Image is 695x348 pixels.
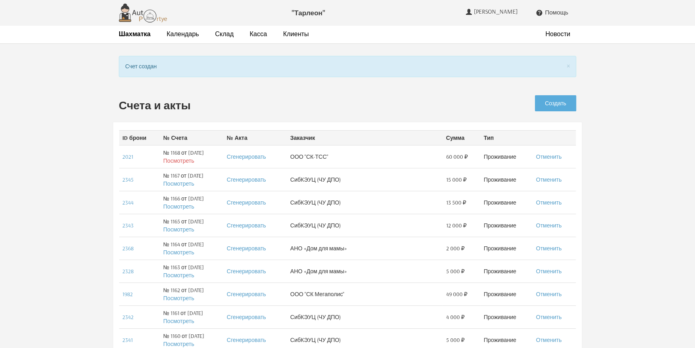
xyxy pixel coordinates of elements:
th: ID брони [119,130,160,145]
a: Сгенерировать [227,222,266,229]
a: Отменить [536,222,562,229]
a: Отменить [536,153,562,160]
td: Проживание [480,282,532,305]
td: Проживание [480,168,532,191]
th: Сумма [443,130,480,145]
i:  [536,9,543,16]
a: 2021 [122,153,133,160]
a: 1982 [122,291,133,298]
a: Отменить [536,313,562,321]
a: Отменить [536,176,562,183]
span: 5 000 ₽ [446,336,464,344]
a: Календарь [167,30,199,38]
a: Посмотреть [163,226,194,233]
td: № 1166 от [DATE] [160,191,224,214]
td: № 1163 от [DATE] [160,260,224,282]
span: 13 500 ₽ [446,199,466,207]
h2: Счета и акты [119,99,459,112]
a: Посмотреть [163,157,194,164]
span: 4 000 ₽ [446,313,464,321]
a: 2343 [122,222,134,229]
a: Сгенерировать [227,268,266,275]
a: 2342 [122,313,134,321]
td: АНО «Дом для мамы» [287,260,443,282]
td: Проживание [480,237,532,260]
a: Склад [215,30,234,38]
td: № 1161 от [DATE] [160,305,224,328]
a: Посмотреть [163,180,194,187]
td: СибКЭУЦ (ЧУ ДПО) [287,305,443,328]
td: АНО «Дом для мамы» [287,237,443,260]
a: Касса [250,30,267,38]
a: Посмотреть [163,249,194,256]
a: Отменить [536,268,562,275]
td: СибКЭУЦ (ЧУ ДПО) [287,168,443,191]
td: СибКЭУЦ (ЧУ ДПО) [287,191,443,214]
span: 12 000 ₽ [446,221,466,229]
a: Новости [545,30,570,38]
td: ООО "СК-ТСС" [287,145,443,168]
th: № Счета [160,130,224,145]
span: 49 000 ₽ [446,290,467,298]
a: 2344 [122,199,134,206]
a: Шахматка [119,30,150,38]
td: СибКЭУЦ (ЧУ ДПО) [287,214,443,237]
a: Сгенерировать [227,313,266,321]
th: № Акта [224,130,287,145]
a: Отменить [536,199,562,206]
button: Close [567,61,570,70]
a: 2328 [122,268,134,275]
td: Проживание [480,191,532,214]
a: Сгенерировать [227,153,266,160]
a: Посмотреть [163,203,194,210]
td: Проживание [480,305,532,328]
a: Посмотреть [163,340,194,348]
a: Отменить [536,291,562,298]
td: № 1168 от [DATE] [160,145,224,168]
span: 5 000 ₽ [446,267,464,275]
a: Сгенерировать [227,291,266,298]
td: ООО "СК Мегаполис" [287,282,443,305]
a: 2368 [122,245,134,252]
a: Создать [535,95,576,111]
span: 2 000 ₽ [446,244,464,252]
td: Проживание [480,260,532,282]
span: 15 000 ₽ [446,176,466,184]
a: Отменить [536,245,562,252]
th: Тип [480,130,532,145]
td: № 1164 от [DATE] [160,237,224,260]
a: Клиенты [283,30,309,38]
a: Посмотреть [163,272,194,279]
td: Проживание [480,214,532,237]
a: Отменить [536,336,562,344]
span: × [567,60,570,71]
td: Проживание [480,145,532,168]
th: Заказчик [287,130,443,145]
td: № 1162 от [DATE] [160,282,224,305]
span: Помощь [545,9,568,16]
a: 2341 [122,336,133,344]
a: Сгенерировать [227,336,266,344]
a: Посмотреть [163,317,194,325]
td: № 1165 от [DATE] [160,214,224,237]
a: Сгенерировать [227,199,266,206]
td: № 1167 от [DATE] [160,168,224,191]
a: 2345 [122,176,134,183]
a: Сгенерировать [227,245,266,252]
a: Посмотреть [163,295,194,302]
a: Сгенерировать [227,176,266,183]
span: [PERSON_NAME] [474,8,520,15]
span: 60 000 ₽ [446,153,467,161]
div: Счет создан [119,56,576,77]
